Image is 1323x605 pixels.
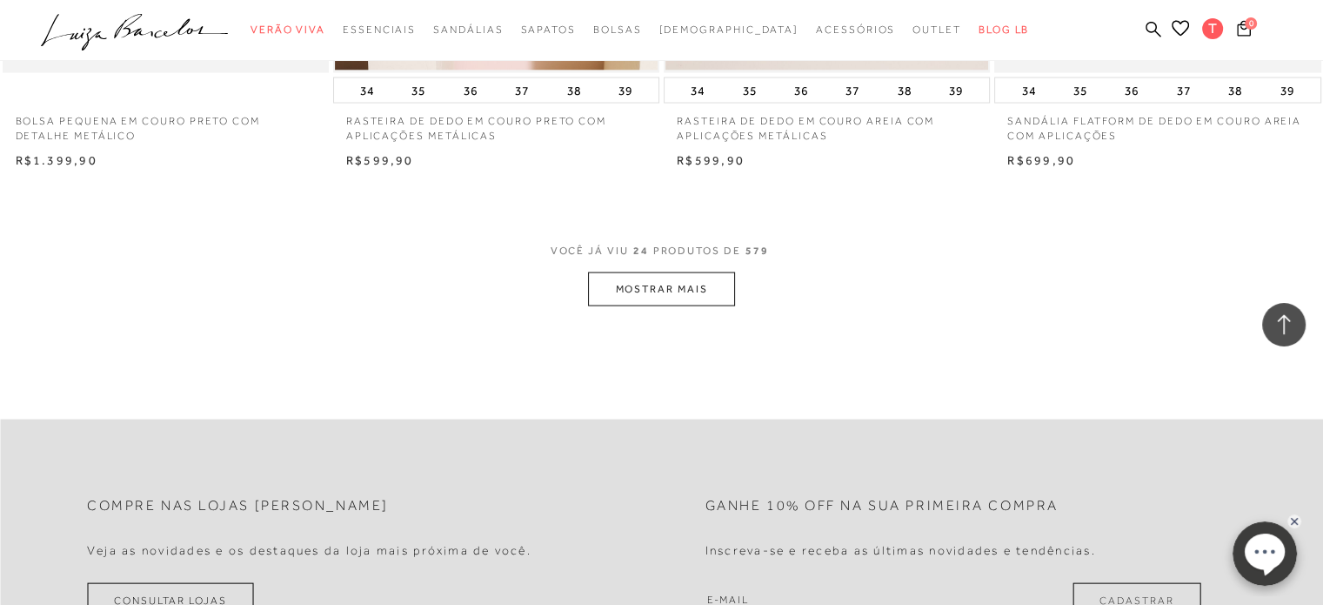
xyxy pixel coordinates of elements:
a: categoryNavScreenReaderText [251,14,325,46]
span: 0 [1245,17,1257,30]
button: 34 [1016,78,1040,103]
button: T [1194,17,1232,44]
button: 39 [1274,78,1299,103]
button: 34 [355,78,379,103]
a: BLOG LB [979,14,1029,46]
span: 24 [633,245,649,257]
button: 0 [1232,19,1256,43]
span: R$599,90 [346,153,414,167]
button: 37 [1172,78,1196,103]
span: [DEMOGRAPHIC_DATA] [658,24,798,36]
h2: Compre nas lojas [PERSON_NAME] [87,498,389,514]
button: 39 [613,78,638,103]
button: 37 [510,78,534,103]
span: BLOG LB [979,24,1029,36]
span: Bolsas [593,24,642,36]
button: 38 [892,78,917,103]
a: categoryNavScreenReaderText [433,14,503,46]
button: 35 [406,78,431,103]
h2: Ganhe 10% off na sua primeira compra [705,498,1059,514]
button: 35 [1068,78,1092,103]
a: categoryNavScreenReaderText [343,14,416,46]
button: 37 [840,78,865,103]
span: Outlet [912,24,961,36]
button: 38 [1223,78,1247,103]
a: RASTEIRA DE DEDO EM COURO PRETO COM APLICAÇÕES METÁLICAS [333,104,659,144]
a: categoryNavScreenReaderText [593,14,642,46]
h4: Veja as novidades e os destaques da loja mais próxima de você. [87,543,531,558]
span: R$1.399,90 [16,153,97,167]
button: 36 [458,78,483,103]
span: Verão Viva [251,24,325,36]
span: Acessórios [816,24,895,36]
button: 34 [685,78,710,103]
button: 35 [738,78,762,103]
button: 36 [789,78,813,103]
button: 39 [944,78,968,103]
button: MOSTRAR MAIS [588,272,734,306]
a: SANDÁLIA FLATFORM DE DEDO EM COURO AREIA COM APLICAÇÕES [994,104,1320,144]
a: categoryNavScreenReaderText [816,14,895,46]
a: categoryNavScreenReaderText [912,14,961,46]
span: Essenciais [343,24,416,36]
span: Sapatos [520,24,575,36]
a: BOLSA PEQUENA EM COURO PRETO COM DETALHE METÁLICO [3,104,329,144]
h4: Inscreva-se e receba as últimas novidades e tendências. [705,543,1096,558]
span: T [1202,18,1223,39]
a: noSubCategoriesText [658,14,798,46]
a: RASTEIRA DE DEDO EM COURO AREIA COM APLICAÇÕES METÁLICAS [664,104,990,144]
button: 38 [561,78,585,103]
span: R$599,90 [677,153,745,167]
span: VOCÊ JÁ VIU PRODUTOS DE [551,245,773,257]
span: 579 [745,245,769,257]
span: R$699,90 [1007,153,1075,167]
button: 36 [1119,78,1144,103]
span: Sandálias [433,24,503,36]
a: categoryNavScreenReaderText [520,14,575,46]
